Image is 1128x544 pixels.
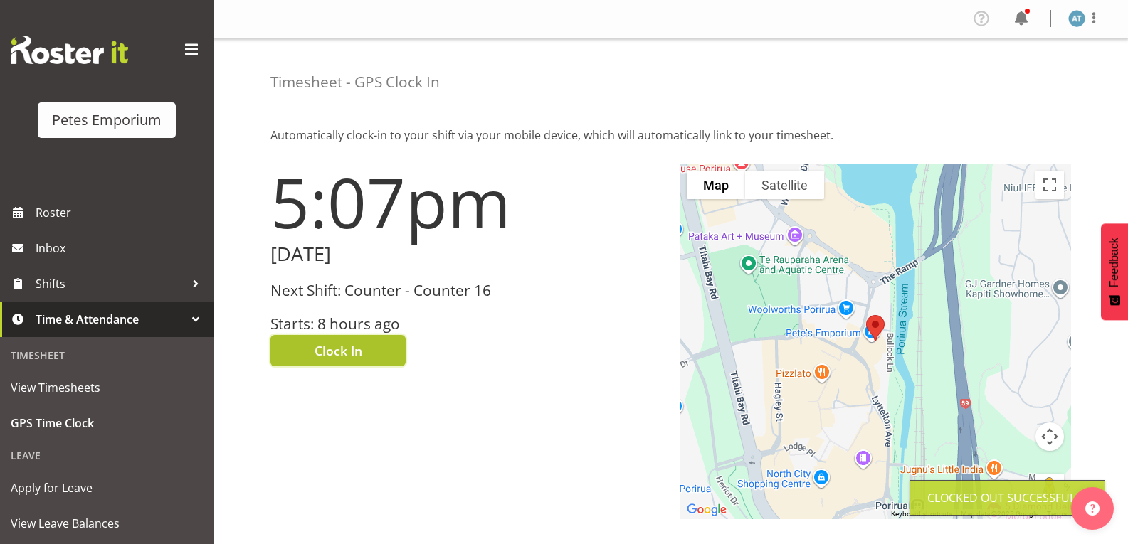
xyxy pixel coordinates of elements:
[1101,223,1128,320] button: Feedback - Show survey
[1068,10,1085,27] img: alex-micheal-taniwha5364.jpg
[270,164,663,240] h1: 5:07pm
[270,282,663,299] h3: Next Shift: Counter - Counter 16
[36,238,206,259] span: Inbox
[270,74,440,90] h4: Timesheet - GPS Clock In
[11,412,203,434] span: GPS Time Clock
[4,405,210,441] a: GPS Time Clock
[1085,501,1100,516] img: help-xxl-2.png
[683,501,730,519] a: Open this area in Google Maps (opens a new window)
[11,36,128,64] img: Rosterit website logo
[36,309,185,330] span: Time & Attendance
[927,489,1087,506] div: Clocked out Successfully
[1035,474,1064,502] button: Drag Pegman onto the map to open Street View
[4,506,210,541] a: View Leave Balances
[4,341,210,370] div: Timesheet
[4,370,210,405] a: View Timesheets
[11,477,203,498] span: Apply for Leave
[270,335,406,366] button: Clock In
[36,202,206,223] span: Roster
[270,316,663,332] h3: Starts: 8 hours ago
[891,509,952,519] button: Keyboard shortcuts
[1035,171,1064,199] button: Toggle fullscreen view
[4,441,210,470] div: Leave
[36,273,185,294] span: Shifts
[52,110,162,131] div: Petes Emporium
[270,127,1071,144] p: Automatically clock-in to your shift via your mobile device, which will automatically link to you...
[315,341,362,360] span: Clock In
[11,513,203,534] span: View Leave Balances
[683,501,730,519] img: Google
[1108,238,1121,287] span: Feedback
[11,377,203,398] span: View Timesheets
[687,171,745,199] button: Show street map
[745,171,824,199] button: Show satellite imagery
[4,470,210,506] a: Apply for Leave
[270,243,663,265] h2: [DATE]
[1035,422,1064,451] button: Map camera controls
